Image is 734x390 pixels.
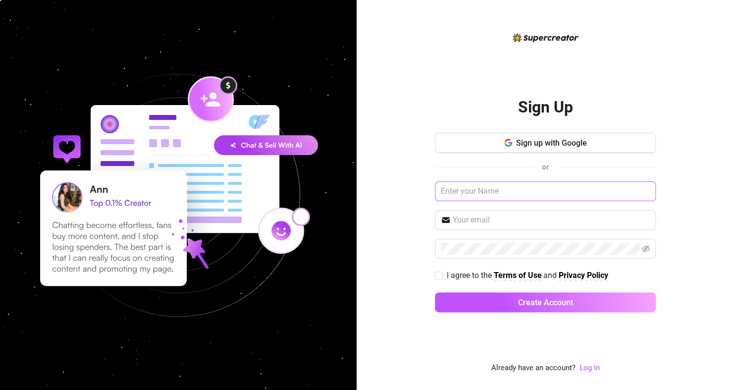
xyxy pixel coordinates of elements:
span: Sign up with Google [516,138,587,148]
img: logo-BBDzfeDw.svg [513,33,578,42]
strong: Privacy Policy [559,271,608,280]
a: Privacy Policy [559,271,608,281]
a: Log In [579,362,600,374]
input: Enter your Name [435,181,656,201]
button: Sign up with Google [435,133,656,153]
span: Already have an account? [491,362,576,374]
a: Terms of Use [494,271,542,281]
strong: Terms of Use [494,271,542,280]
a: Log In [579,363,600,372]
input: Your email [453,214,650,226]
span: eye-invisible [642,245,650,253]
span: or [542,163,549,171]
button: Create Account [435,292,656,312]
span: and [543,271,559,280]
img: signup-background-D0MIrEPF.svg [7,24,350,367]
h2: Sign Up [518,97,573,117]
span: Create Account [518,298,573,307]
span: I agree to the [447,271,494,280]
